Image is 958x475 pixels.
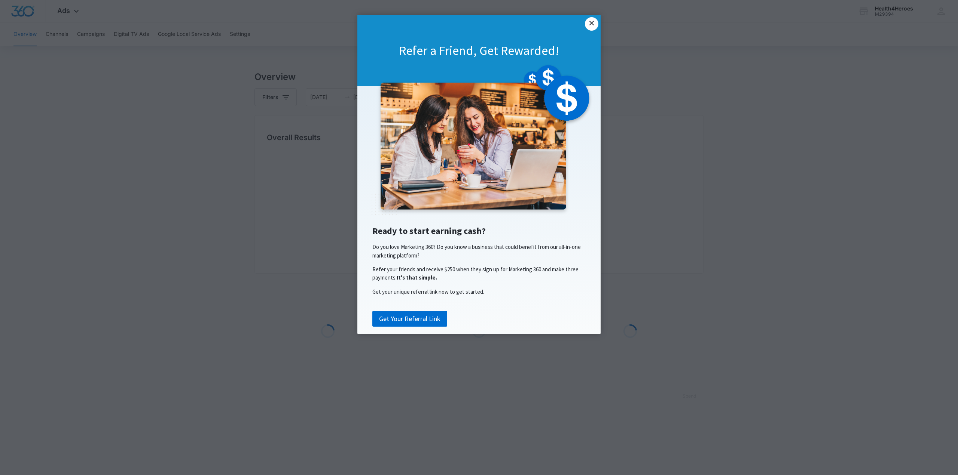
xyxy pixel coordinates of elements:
[372,288,484,295] span: Get your unique referral link now to get started.
[397,274,437,281] span: It's that simple.
[372,225,486,237] span: Ready to start earning cash?
[372,311,447,327] a: Get Your Referral Link
[585,17,598,31] a: Close modal
[372,243,581,259] span: Do you love Marketing 360? Do you know a business that could benefit from our all-in-one marketin...
[372,266,579,281] span: Refer your friends and receive $250 when they sign up for Marketing 360 and make three payments.
[357,42,601,59] h1: Refer a Friend, Get Rewarded!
